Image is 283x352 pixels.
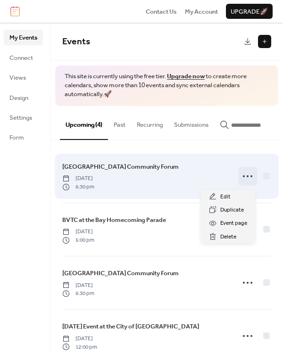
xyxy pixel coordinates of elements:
[62,162,179,172] a: [GEOGRAPHIC_DATA] Community Forum
[4,50,43,65] a: Connect
[62,33,90,50] span: Events
[4,110,43,125] a: Settings
[62,343,97,352] span: 12:00 pm
[62,321,199,332] a: [DATE] Event at the City of [GEOGRAPHIC_DATA]
[62,215,166,225] a: BVTC at the Bay Homecoming Parade
[220,205,244,215] span: Duplicate
[60,106,108,140] button: Upcoming (4)
[220,219,247,228] span: Event page
[9,133,24,142] span: Form
[185,7,218,16] a: My Account
[62,289,94,298] span: 6:30 pm
[131,106,168,139] button: Recurring
[62,269,179,278] span: [GEOGRAPHIC_DATA] Community Forum
[62,228,94,236] span: [DATE]
[220,192,231,202] span: Edit
[62,174,94,183] span: [DATE]
[62,183,94,191] span: 6:30 pm
[4,30,43,45] a: My Events
[231,7,268,16] span: Upgrade 🚀
[168,106,214,139] button: Submissions
[62,268,179,278] a: [GEOGRAPHIC_DATA] Community Forum
[9,73,26,82] span: Views
[4,70,43,85] a: Views
[226,4,273,19] button: Upgrade🚀
[167,70,205,82] a: Upgrade now
[65,72,269,99] span: This site is currently using the free tier. to create more calendars, show more than 10 events an...
[9,53,33,63] span: Connect
[4,90,43,105] a: Design
[146,7,177,16] a: Contact Us
[62,236,94,245] span: 5:00 pm
[9,33,37,42] span: My Events
[9,93,28,103] span: Design
[4,130,43,145] a: Form
[62,322,199,331] span: [DATE] Event at the City of [GEOGRAPHIC_DATA]
[62,335,97,343] span: [DATE]
[108,106,131,139] button: Past
[9,113,32,123] span: Settings
[62,281,94,290] span: [DATE]
[220,232,236,242] span: Delete
[10,6,20,16] img: logo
